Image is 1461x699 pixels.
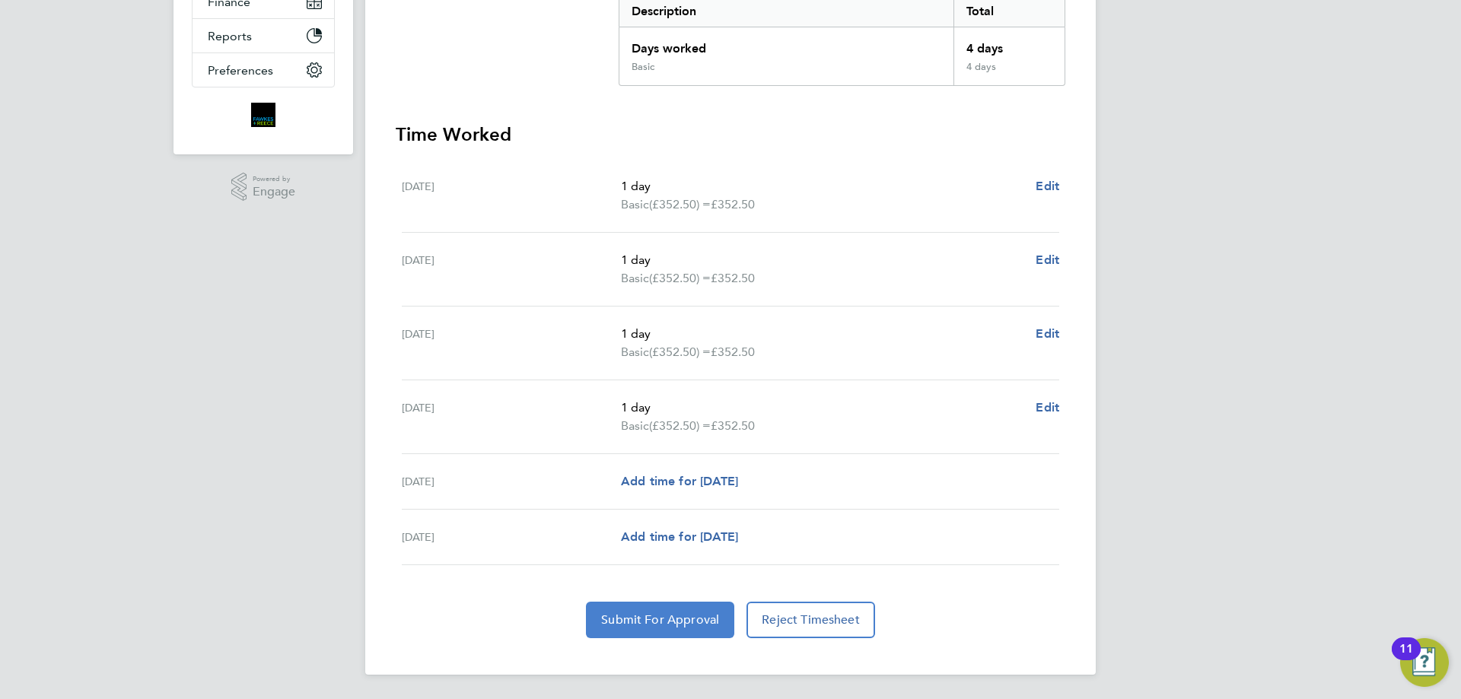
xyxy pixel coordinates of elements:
span: Edit [1036,400,1059,415]
span: (£352.50) = [649,197,711,211]
span: £352.50 [711,418,755,433]
div: 11 [1399,649,1413,669]
span: Reports [208,29,252,43]
div: [DATE] [402,251,621,288]
span: Add time for [DATE] [621,529,738,544]
div: [DATE] [402,177,621,214]
div: [DATE] [402,528,621,546]
span: £352.50 [711,345,755,359]
div: 4 days [953,27,1065,61]
div: [DATE] [402,472,621,491]
div: [DATE] [402,399,621,435]
p: 1 day [621,399,1023,417]
button: Submit For Approval [586,602,734,638]
span: Basic [621,343,649,361]
span: £352.50 [711,197,755,211]
div: Days worked [619,27,953,61]
span: Basic [621,417,649,435]
button: Preferences [193,53,334,87]
span: Edit [1036,253,1059,267]
img: bromak-logo-retina.png [251,103,275,127]
p: 1 day [621,177,1023,195]
span: Edit [1036,179,1059,193]
p: 1 day [621,251,1023,269]
div: Basic [632,61,654,73]
span: Add time for [DATE] [621,474,738,488]
a: Go to home page [192,103,335,127]
span: Submit For Approval [601,612,719,628]
span: Basic [621,195,649,214]
div: [DATE] [402,325,621,361]
a: Edit [1036,177,1059,195]
button: Open Resource Center, 11 new notifications [1400,638,1449,687]
a: Edit [1036,399,1059,417]
a: Edit [1036,325,1059,343]
span: £352.50 [711,271,755,285]
span: Engage [253,186,295,199]
button: Reports [193,19,334,52]
div: 4 days [953,61,1065,85]
h3: Time Worked [396,122,1065,147]
a: Add time for [DATE] [621,528,738,546]
span: Preferences [208,63,273,78]
span: (£352.50) = [649,345,711,359]
span: Reject Timesheet [762,612,860,628]
a: Edit [1036,251,1059,269]
span: (£352.50) = [649,271,711,285]
a: Powered byEngage [231,173,296,202]
a: Add time for [DATE] [621,472,738,491]
span: Powered by [253,173,295,186]
p: 1 day [621,325,1023,343]
span: Edit [1036,326,1059,341]
button: Reject Timesheet [746,602,875,638]
span: Basic [621,269,649,288]
span: (£352.50) = [649,418,711,433]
